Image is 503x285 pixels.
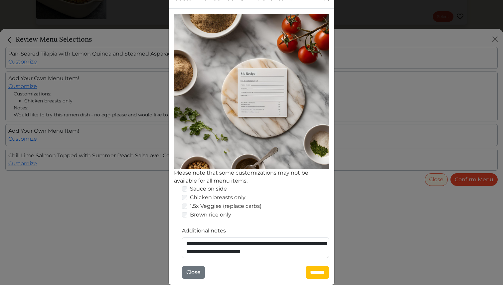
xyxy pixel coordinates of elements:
[190,185,227,193] label: Sauce on side
[190,211,231,219] label: Brown rice only
[182,266,205,279] button: Close
[190,194,246,202] label: Chicken breasts only
[182,227,226,235] label: Additional notes
[174,14,329,169] img: Add Your Own Menu Item!
[190,202,261,210] label: 1.5x Veggies (replace carbs)
[174,169,329,185] div: Please note that some customizations may not be available for all menu items.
